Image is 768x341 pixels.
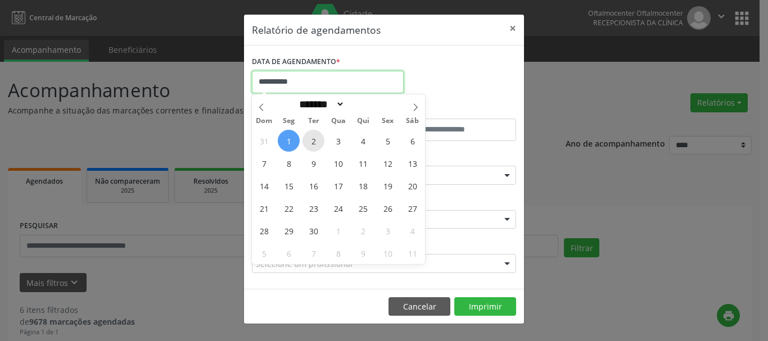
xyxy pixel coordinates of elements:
span: Outubro 9, 2025 [352,242,374,264]
span: Setembro 20, 2025 [401,175,423,197]
span: Outubro 1, 2025 [327,220,349,242]
span: Setembro 24, 2025 [327,197,349,219]
span: Outubro 10, 2025 [377,242,399,264]
span: Sáb [400,117,425,125]
span: Seg [277,117,301,125]
button: Close [502,15,524,42]
label: ATÉ [387,101,516,119]
span: Setembro 8, 2025 [278,152,300,174]
button: Imprimir [454,297,516,316]
span: Outubro 5, 2025 [253,242,275,264]
span: Setembro 22, 2025 [278,197,300,219]
span: Setembro 30, 2025 [302,220,324,242]
input: Year [345,98,382,110]
span: Setembro 29, 2025 [278,220,300,242]
span: Setembro 3, 2025 [327,130,349,152]
span: Outubro 11, 2025 [401,242,423,264]
span: Setembro 23, 2025 [302,197,324,219]
span: Outubro 7, 2025 [302,242,324,264]
span: Outubro 6, 2025 [278,242,300,264]
span: Setembro 28, 2025 [253,220,275,242]
span: Setembro 19, 2025 [377,175,399,197]
span: Setembro 15, 2025 [278,175,300,197]
span: Setembro 14, 2025 [253,175,275,197]
span: Setembro 12, 2025 [377,152,399,174]
span: Setembro 21, 2025 [253,197,275,219]
span: Selecione um profissional [256,258,353,270]
span: Setembro 13, 2025 [401,152,423,174]
h5: Relatório de agendamentos [252,22,381,37]
span: Setembro 26, 2025 [377,197,399,219]
select: Month [295,98,345,110]
span: Setembro 2, 2025 [302,130,324,152]
span: Setembro 10, 2025 [327,152,349,174]
span: Setembro 9, 2025 [302,152,324,174]
span: Outubro 3, 2025 [377,220,399,242]
span: Setembro 6, 2025 [401,130,423,152]
span: Setembro 16, 2025 [302,175,324,197]
span: Outubro 8, 2025 [327,242,349,264]
span: Setembro 4, 2025 [352,130,374,152]
span: Setembro 17, 2025 [327,175,349,197]
span: Qua [326,117,351,125]
span: Agosto 31, 2025 [253,130,275,152]
span: Outubro 2, 2025 [352,220,374,242]
span: Outubro 4, 2025 [401,220,423,242]
button: Cancelar [388,297,450,316]
label: DATA DE AGENDAMENTO [252,53,340,71]
span: Setembro 27, 2025 [401,197,423,219]
span: Setembro 18, 2025 [352,175,374,197]
span: Dom [252,117,277,125]
span: Qui [351,117,376,125]
span: Sex [376,117,400,125]
span: Setembro 11, 2025 [352,152,374,174]
span: Setembro 7, 2025 [253,152,275,174]
span: Setembro 1, 2025 [278,130,300,152]
span: Setembro 5, 2025 [377,130,399,152]
span: Ter [301,117,326,125]
span: Setembro 25, 2025 [352,197,374,219]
